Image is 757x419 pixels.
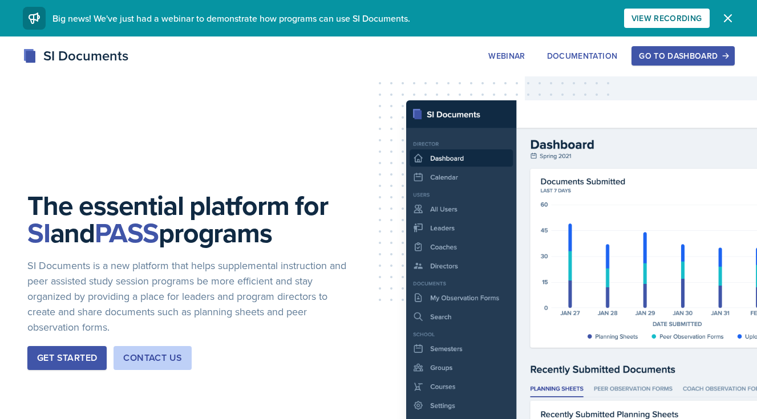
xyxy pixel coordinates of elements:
[631,14,702,23] div: View Recording
[540,46,625,66] button: Documentation
[27,346,107,370] button: Get Started
[488,51,525,60] div: Webinar
[114,346,192,370] button: Contact Us
[481,46,532,66] button: Webinar
[631,46,734,66] button: Go to Dashboard
[547,51,618,60] div: Documentation
[23,46,128,66] div: SI Documents
[52,12,410,25] span: Big news! We've just had a webinar to demonstrate how programs can use SI Documents.
[123,351,182,365] div: Contact Us
[639,51,727,60] div: Go to Dashboard
[37,351,97,365] div: Get Started
[624,9,710,28] button: View Recording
